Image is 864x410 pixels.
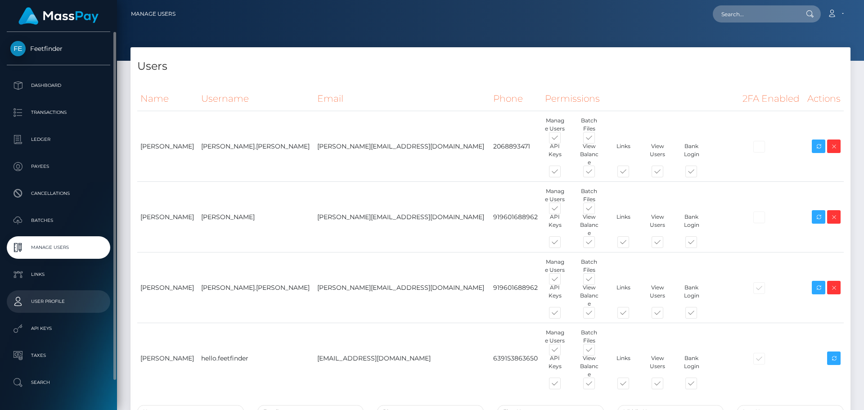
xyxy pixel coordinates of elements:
td: [PERSON_NAME][EMAIL_ADDRESS][DOMAIN_NAME] [314,111,490,182]
div: Batch Files [572,258,606,274]
div: API Keys [538,213,572,237]
div: API Keys [538,142,572,167]
a: Transactions [7,101,110,124]
td: [PERSON_NAME] [137,182,198,252]
p: Batches [10,214,107,227]
td: [PERSON_NAME] [198,182,315,252]
div: View Users [640,213,675,237]
div: Batch Files [572,329,606,345]
p: User Profile [10,295,107,308]
span: Feetfinder [7,45,110,53]
div: View Users [640,142,675,167]
div: Bank Login [675,284,709,308]
div: Links [606,213,640,237]
a: API Keys [7,317,110,340]
input: Search... [713,5,797,23]
div: Links [606,284,640,308]
div: Batch Files [572,187,606,203]
td: [PERSON_NAME][EMAIL_ADDRESS][DOMAIN_NAME] [314,252,490,323]
a: Links [7,263,110,286]
div: Manage Users [538,329,572,345]
div: Links [606,142,640,167]
div: View Balance [572,142,606,167]
div: View Balance [572,284,606,308]
div: API Keys [538,354,572,378]
p: Taxes [10,349,107,362]
td: [PERSON_NAME] [137,323,198,394]
div: View Balance [572,213,606,237]
div: View Users [640,354,675,378]
p: Dashboard [10,79,107,92]
a: Batches [7,209,110,232]
td: 919601688962 [490,252,542,323]
div: Manage Users [538,117,572,133]
div: Manage Users [538,187,572,203]
td: [PERSON_NAME] [137,111,198,182]
p: Payees [10,160,107,173]
a: Search [7,371,110,394]
td: [PERSON_NAME].[PERSON_NAME] [198,111,315,182]
div: Links [606,354,640,378]
div: Bank Login [675,354,709,378]
div: View Balance [572,354,606,378]
p: API Keys [10,322,107,335]
div: Batch Files [572,117,606,133]
p: Search [10,376,107,389]
th: Name [137,86,198,111]
div: Manage Users [538,258,572,274]
p: Ledger [10,133,107,146]
p: Manage Users [10,241,107,254]
td: hello.feetfinder [198,323,315,394]
img: MassPay Logo [18,7,99,25]
a: Manage Users [131,5,175,23]
td: 639153863650 [490,323,542,394]
div: Bank Login [675,142,709,167]
td: [PERSON_NAME].[PERSON_NAME] [198,252,315,323]
div: API Keys [538,284,572,308]
td: 919601688962 [490,182,542,252]
th: Phone [490,86,542,111]
div: Bank Login [675,213,709,237]
td: [PERSON_NAME] [137,252,198,323]
td: [EMAIL_ADDRESS][DOMAIN_NAME] [314,323,490,394]
th: Username [198,86,315,111]
img: Feetfinder [10,41,26,56]
a: Manage Users [7,236,110,259]
a: Ledger [7,128,110,151]
a: Cancellations [7,182,110,205]
td: [PERSON_NAME][EMAIL_ADDRESS][DOMAIN_NAME] [314,182,490,252]
a: Dashboard [7,74,110,97]
th: Actions [804,86,844,111]
a: Taxes [7,344,110,367]
div: View Users [640,284,675,308]
p: Links [10,268,107,281]
a: Payees [7,155,110,178]
p: Transactions [10,106,107,119]
th: Permissions [542,86,739,111]
th: Email [314,86,490,111]
h4: Users [137,59,844,74]
p: Cancellations [10,187,107,200]
th: 2FA Enabled [739,86,804,111]
td: 2068893471 [490,111,542,182]
a: User Profile [7,290,110,313]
